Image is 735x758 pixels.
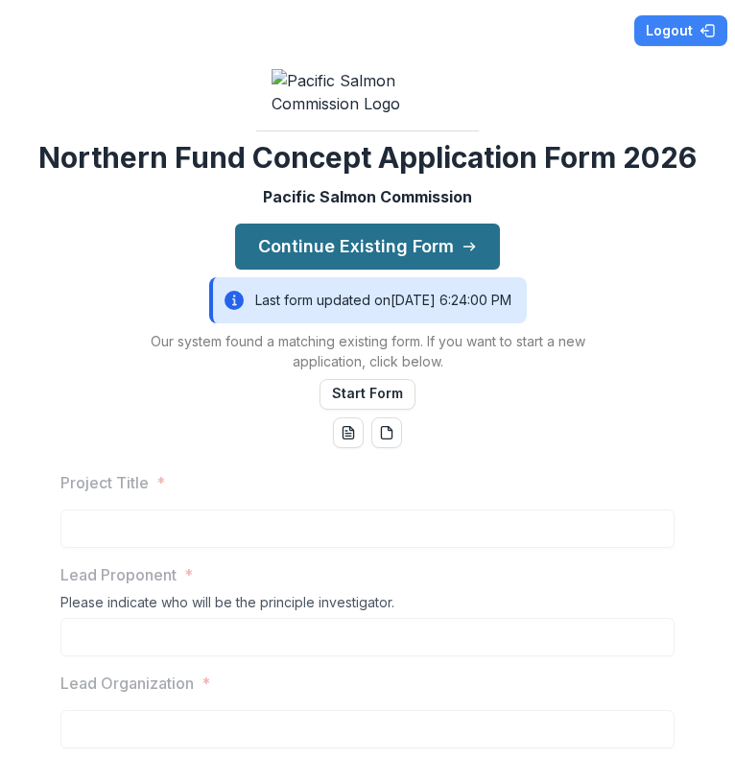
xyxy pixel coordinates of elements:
p: Project Title [60,471,149,494]
p: Lead Organization [60,672,194,695]
button: word-download [333,417,364,448]
button: Logout [634,15,727,46]
div: Please indicate who will be the principle investigator. [60,594,675,618]
button: Continue Existing Form [235,224,500,270]
h2: Northern Fund Concept Application Form 2026 [38,139,697,178]
div: Last form updated on [DATE] 6:24:00 PM [209,277,527,323]
p: Our system found a matching existing form. If you want to start a new application, click below. [131,331,603,371]
button: pdf-download [371,417,402,448]
img: Pacific Salmon Commission Logo [272,69,463,115]
p: Lead Proponent [60,563,177,586]
button: Start Form [320,379,415,410]
p: Pacific Salmon Commission [263,185,472,208]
